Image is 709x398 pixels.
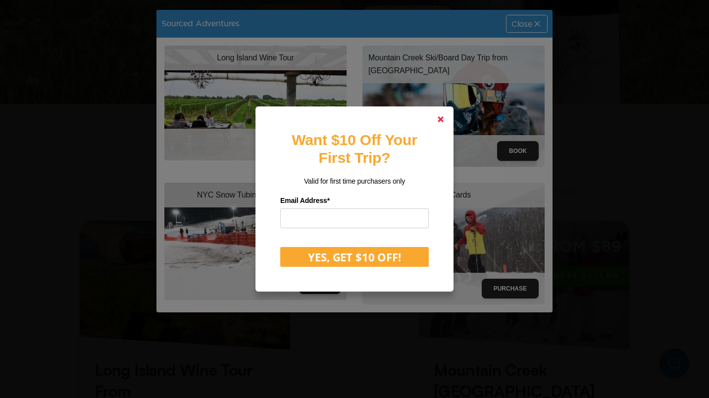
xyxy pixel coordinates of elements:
[280,247,429,267] button: YES, GET $10 OFF!
[327,197,330,204] span: Required
[280,193,429,208] label: Email Address
[429,107,453,131] a: Close
[292,132,417,166] strong: Want $10 Off Your First Trip?
[304,177,405,185] span: Valid for first time purchasers only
